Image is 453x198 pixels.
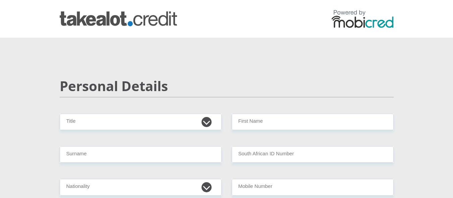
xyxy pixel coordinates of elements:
[232,179,394,195] input: Contact Number
[332,10,394,28] img: powered by mobicred logo
[60,146,222,163] input: Surname
[60,78,394,94] h2: Personal Details
[232,114,394,130] input: First Name
[60,11,177,26] img: takealot_credit logo
[232,146,394,163] input: ID Number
